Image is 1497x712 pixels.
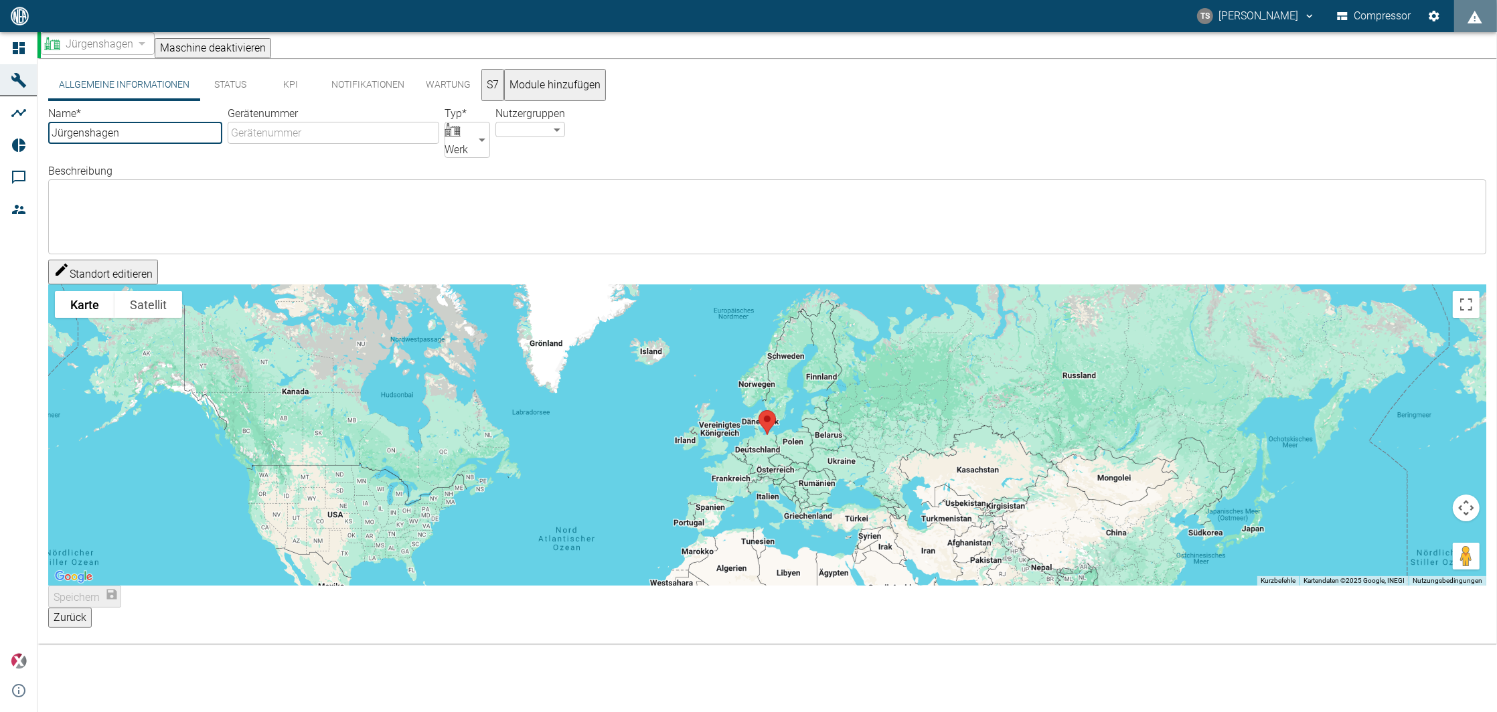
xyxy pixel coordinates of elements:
[495,107,565,120] label: Nutzergruppen
[228,107,298,120] label: Gerätenummer
[260,69,321,101] button: KPI
[9,7,30,25] img: logo
[48,69,200,101] button: Allgemeine Informationen
[321,69,415,101] button: Notifikationen
[48,260,158,284] button: Standort editieren
[11,653,27,669] img: Xplore Logo
[415,69,481,101] button: Wartung
[66,36,133,52] span: Jürgenshagen
[48,165,112,177] label: Beschreibung
[1422,4,1446,28] button: Einstellungen
[445,107,467,120] label: Typ *
[48,107,81,120] label: Name *
[155,38,271,58] button: Maschine deaktivieren
[1334,4,1414,28] button: Compressor
[1197,8,1213,24] div: TS
[445,142,468,158] span: Werk
[1195,4,1318,28] button: timo.streitbuerger@arcanum-energy.de
[200,69,260,101] button: Status
[48,122,222,144] input: Name
[504,69,606,101] button: Module hinzufügen
[44,35,133,52] a: Jürgenshagen
[481,69,504,101] button: S7
[228,122,439,144] input: Gerätenummer
[48,608,92,628] button: Zurück
[48,586,121,608] button: Speichern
